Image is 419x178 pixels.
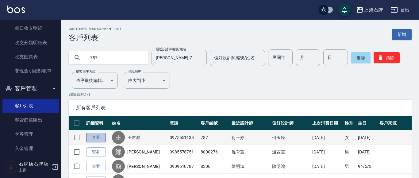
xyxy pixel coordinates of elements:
td: 何玉婷 [271,130,311,145]
a: 新增 [392,29,412,40]
span: 所有客戶列表 [76,105,404,111]
td: [DATE] [311,159,343,174]
td: 8306 [199,159,230,174]
td: 陳明鴻 [230,159,271,174]
a: 查看 [86,162,106,171]
th: 姓名 [110,116,168,130]
div: 王 [112,131,125,144]
a: [PERSON_NAME] [127,163,160,169]
a: 王君澔 [127,134,140,141]
button: 搜尋 [351,52,371,63]
th: 上次消費日期 [311,116,343,130]
img: Logo [7,6,25,13]
a: 卡券管理 [2,127,59,141]
td: 0975551138 [168,130,199,145]
th: 客戶來源 [378,116,412,130]
td: 溫育宣 [230,145,271,159]
div: 依序最後編輯時間 [72,72,118,89]
div: 由大到小 [124,72,170,89]
a: 客戶列表 [2,99,59,113]
p: 主管 [19,167,50,173]
td: 男 [343,145,356,159]
th: 生日 [356,116,378,130]
a: 收支匯款表 [2,50,59,64]
a: 非現金明細對帳單 [2,64,59,78]
th: 客戶編號 [199,116,230,130]
label: 呈現順序 [128,69,141,74]
p: 38 筆資料, 1 / 1 [69,92,412,97]
td: 0909610787 [168,159,199,174]
a: 客資篩選匯出 [2,113,59,127]
input: 搜尋關鍵字 [86,49,144,66]
td: [DATE] [311,145,343,159]
a: 查看 [86,133,106,142]
h5: 石牌店石牌店 [19,161,50,167]
a: 入金管理 [2,141,59,156]
td: 8000276 [199,145,230,159]
a: 每日收支明細 [2,21,59,35]
a: 收支分類明細表 [2,36,59,50]
td: 女 [343,130,356,145]
button: 清除 [374,52,400,63]
img: Person [5,161,17,173]
th: 偏好設計師 [271,116,311,130]
label: 顧客排序方式 [76,69,95,74]
div: 簡 [112,160,125,173]
td: [DATE] [356,130,378,145]
h3: 客戶列表 [69,33,122,42]
div: 上越石牌 [363,6,383,14]
a: [PERSON_NAME] [127,149,160,155]
td: 陳明鴻 [271,159,311,174]
button: 登出 [388,4,412,16]
td: 何玉婷 [230,130,271,145]
button: 上越石牌 [354,4,386,16]
th: 性別 [343,116,356,130]
label: 最近設計師編號/姓名 [156,47,186,52]
th: 詳細資料 [85,116,110,130]
th: 最近設計師 [230,116,271,130]
td: 溫育宣 [271,145,311,159]
td: 男 [343,159,356,174]
th: 電話 [168,116,199,130]
td: 0985578751 [168,145,199,159]
button: save [338,4,351,16]
td: 94/5/3 [356,159,378,174]
td: [DATE] [356,145,378,159]
a: 查看 [86,147,106,157]
h2: Customer Management List [69,27,122,31]
button: 客戶管理 [2,80,59,96]
td: 787 [199,130,230,145]
td: [DATE] [311,130,343,145]
div: 鄭 [112,145,125,158]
